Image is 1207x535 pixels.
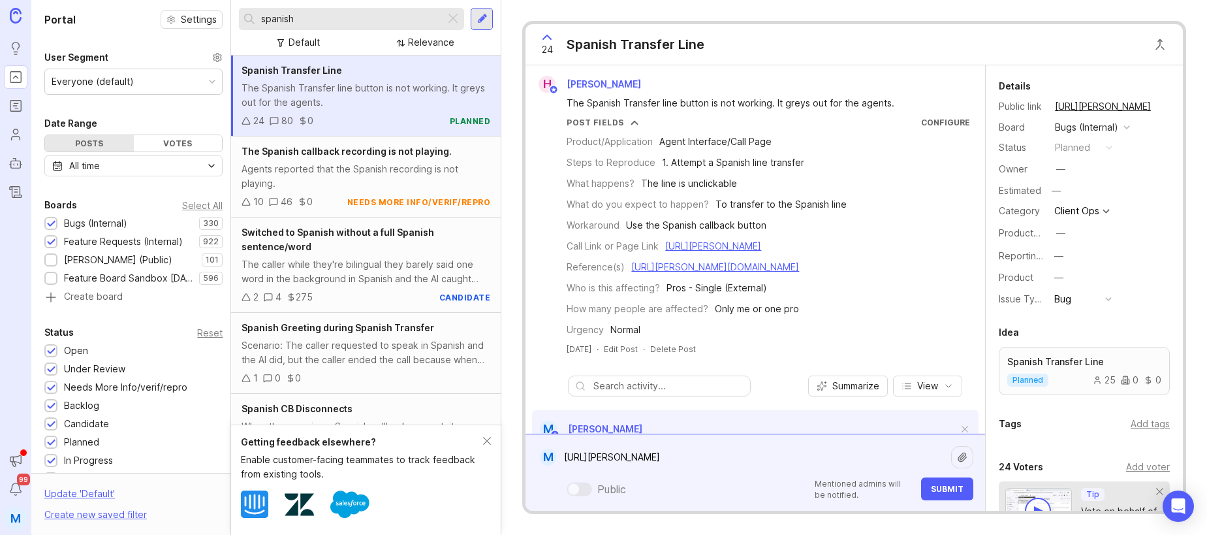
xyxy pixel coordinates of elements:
div: Votes [134,135,223,152]
div: Date Range [44,116,97,131]
div: Public link [999,99,1044,114]
div: Product/Application [567,135,653,149]
div: 46 [281,195,292,209]
a: Spanish CB DisconnectsWhen they receive a Spanish callback request, it comes in like a regular ca... [231,394,501,475]
div: planned [450,116,491,127]
div: Reference(s) [567,260,625,274]
div: Use the Spanish callback button [626,218,766,233]
div: 25 [1093,376,1116,385]
div: Enable customer-facing teammates to track feedback from existing tools. [241,453,483,481]
div: The Spanish Transfer line button is not working. It greys out for the agents. [567,96,959,110]
div: Bugs (Internal) [64,216,127,231]
div: 0 [307,195,313,209]
span: 99 [17,474,30,485]
div: Status [44,325,74,340]
div: 4 [275,290,281,304]
span: Switched to Spanish without a full Spanish sentence/word [242,227,434,252]
span: Spanish Greeting during Spanish Transfer [242,322,434,333]
div: Public [597,481,626,497]
div: 0 [1121,376,1138,385]
a: The Spanish callback recording is not playing.Agents reported that the Spanish recording is not p... [231,137,501,218]
div: Needs More Info/verif/repro [64,380,187,395]
div: 2 [253,290,259,304]
div: Feature Board Sandbox [DATE] [64,271,193,285]
div: Idea [999,325,1019,340]
div: — [1056,226,1065,240]
div: 24 [253,114,264,128]
div: Vote on behalf of your users [1081,504,1157,533]
a: Create board [44,292,223,304]
div: Everyone (default) [52,74,134,89]
span: Settings [181,13,217,26]
p: planned [1012,375,1043,385]
div: How many people are affected? [567,302,708,316]
div: 0 [295,371,301,385]
div: M [4,506,27,530]
a: Users [4,123,27,146]
div: Posts [45,135,134,152]
div: 0 [1144,376,1161,385]
div: To transfer to the Spanish line [715,197,847,212]
button: View [893,376,962,397]
button: Summarize [808,376,888,397]
div: 275 [296,290,313,304]
div: 24 Voters [999,459,1043,475]
div: M [540,449,556,466]
a: Spanish Transfer LineThe Spanish Transfer line button is not working. It greys out for the agents... [231,56,501,137]
a: [DATE] [567,344,591,355]
span: Spanish Transfer Line [242,65,342,76]
div: 0 [275,371,281,385]
img: Salesforce logo [330,485,369,524]
div: Details [999,78,1031,94]
button: Close button [1147,31,1173,57]
div: 1 [253,371,258,385]
div: Board [999,120,1044,135]
label: Issue Type [999,293,1046,304]
div: Estimated [999,186,1041,195]
div: Pros - Single (External) [666,281,767,295]
div: · [643,344,645,355]
div: Steps to Reproduce [567,155,655,170]
div: Only me or one pro [715,302,799,316]
div: · [597,344,599,355]
div: Reset [197,329,223,336]
button: Announcements [4,449,27,472]
a: H[PERSON_NAME] [531,76,651,93]
span: The Spanish callback recording is not playing. [242,146,452,157]
div: Open [64,344,88,358]
div: Category [999,204,1044,218]
div: Post Fields [567,117,624,128]
div: User Segment [44,50,108,65]
div: Normal [610,323,640,337]
div: 1. Attempt a Spanish line transfer [662,155,804,170]
img: video-thumbnail-vote-d41b83416815613422e2ca741bf692cc.jpg [1005,488,1072,532]
div: M [540,421,557,438]
div: — [1054,249,1063,263]
div: Bug [1054,292,1071,306]
a: Spanish Transfer Lineplanned2500 [999,347,1170,395]
div: Edit Post [604,344,638,355]
h1: Portal [44,12,76,27]
span: [PERSON_NAME] [568,423,642,434]
div: Scenario: The caller requested to speak in Spanish and the AI did, but the caller ended the call ... [242,338,490,367]
a: Autopilot [4,152,27,175]
span: Summarize [832,380,879,393]
div: All time [69,159,100,173]
div: — [1048,182,1065,199]
div: Status [999,140,1044,155]
div: Owner [999,162,1044,176]
input: Search... [261,12,440,26]
div: H [539,76,556,93]
div: Spanish Transfer Line [567,35,704,54]
div: The line is unclickable [641,176,737,191]
div: Default [289,35,320,50]
a: Roadmaps [4,94,27,118]
button: Settings [161,10,223,29]
img: Zendesk logo [285,490,314,519]
span: Submit [931,484,964,494]
div: Bugs (Internal) [1055,120,1118,135]
span: View [917,380,938,393]
div: 0 [307,114,313,128]
a: Portal [4,65,27,89]
div: In Progress [64,453,113,468]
